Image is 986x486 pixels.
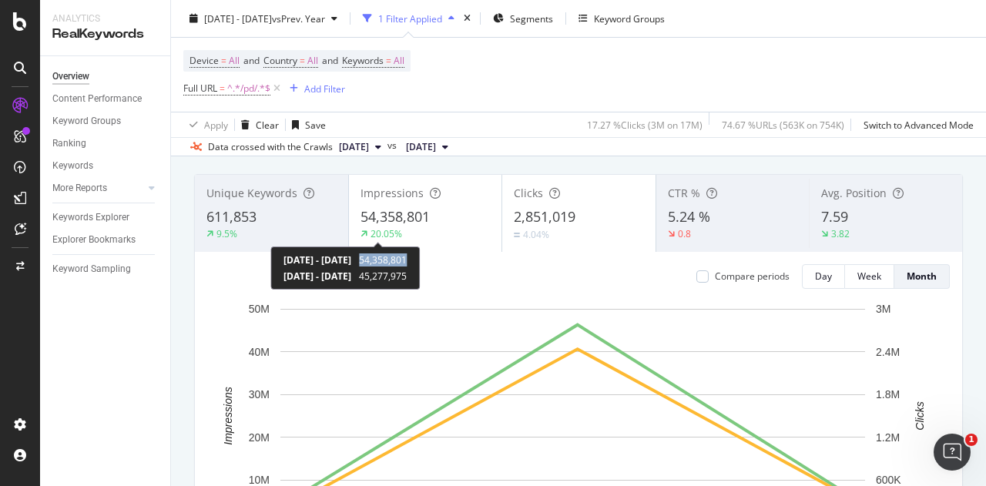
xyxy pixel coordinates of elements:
[220,82,225,95] span: =
[52,91,142,107] div: Content Performance
[523,228,549,241] div: 4.04%
[52,136,86,152] div: Ranking
[857,270,881,283] div: Week
[857,112,974,137] button: Switch to Advanced Mode
[821,207,848,226] span: 7.59
[386,54,391,67] span: =
[204,12,272,25] span: [DATE] - [DATE]
[359,253,407,266] span: 54,358,801
[272,12,325,25] span: vs Prev. Year
[222,387,234,444] text: Impressions
[876,431,900,444] text: 1.2M
[514,207,575,226] span: 2,851,019
[845,264,894,289] button: Week
[52,158,159,174] a: Keywords
[594,12,665,25] div: Keyword Groups
[572,6,671,31] button: Keyword Groups
[256,118,279,131] div: Clear
[821,186,887,200] span: Avg. Position
[183,112,228,137] button: Apply
[227,78,270,99] span: ^.*/pd/.*$
[461,11,474,26] div: times
[587,118,703,131] div: 17.27 % Clicks ( 3M on 17M )
[876,388,900,401] text: 1.8M
[371,227,402,240] div: 20.05%
[514,233,520,237] img: Equal
[204,118,228,131] div: Apply
[304,82,345,95] div: Add Filter
[283,253,351,266] span: [DATE] - [DATE]
[894,264,950,289] button: Month
[406,140,436,154] span: 2024 Sep. 28th
[864,118,974,131] div: Switch to Advanced Mode
[216,227,237,240] div: 9.5%
[206,186,297,200] span: Unique Keywords
[394,50,404,72] span: All
[221,54,226,67] span: =
[183,82,217,95] span: Full URL
[52,136,159,152] a: Ranking
[249,346,270,358] text: 40M
[52,209,159,226] a: Keywords Explorer
[359,270,407,283] span: 45,277,975
[249,303,270,315] text: 50M
[668,207,710,226] span: 5.24 %
[52,158,93,174] div: Keywords
[678,227,691,240] div: 0.8
[876,303,890,315] text: 3M
[283,79,345,98] button: Add Filter
[339,140,369,154] span: 2025 Sep. 27th
[52,209,129,226] div: Keywords Explorer
[361,207,430,226] span: 54,358,801
[965,434,978,446] span: 1
[52,113,159,129] a: Keyword Groups
[52,261,159,277] a: Keyword Sampling
[510,12,553,25] span: Segments
[183,6,344,31] button: [DATE] - [DATE]vsPrev. Year
[307,50,318,72] span: All
[300,54,305,67] span: =
[52,25,158,43] div: RealKeywords
[52,69,159,85] a: Overview
[52,69,89,85] div: Overview
[342,54,384,67] span: Keywords
[322,54,338,67] span: and
[907,270,937,283] div: Month
[333,138,387,156] button: [DATE]
[249,474,270,486] text: 10M
[52,180,107,196] div: More Reports
[52,12,158,25] div: Analytics
[914,401,926,430] text: Clicks
[206,207,257,226] span: 611,853
[286,112,326,137] button: Save
[876,474,901,486] text: 600K
[52,91,159,107] a: Content Performance
[400,138,454,156] button: [DATE]
[52,113,121,129] div: Keyword Groups
[235,112,279,137] button: Clear
[387,139,400,153] span: vs
[934,434,971,471] iframe: Intercom live chat
[208,140,333,154] div: Data crossed with the Crawls
[52,232,136,248] div: Explorer Bookmarks
[876,346,900,358] text: 2.4M
[249,431,270,444] text: 20M
[514,186,543,200] span: Clicks
[263,54,297,67] span: Country
[52,180,144,196] a: More Reports
[249,388,270,401] text: 30M
[305,118,326,131] div: Save
[361,186,424,200] span: Impressions
[378,12,442,25] div: 1 Filter Applied
[802,264,845,289] button: Day
[831,227,850,240] div: 3.82
[52,232,159,248] a: Explorer Bookmarks
[189,54,219,67] span: Device
[283,270,351,283] span: [DATE] - [DATE]
[243,54,260,67] span: and
[715,270,790,283] div: Compare periods
[815,270,832,283] div: Day
[668,186,700,200] span: CTR %
[487,6,559,31] button: Segments
[52,261,131,277] div: Keyword Sampling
